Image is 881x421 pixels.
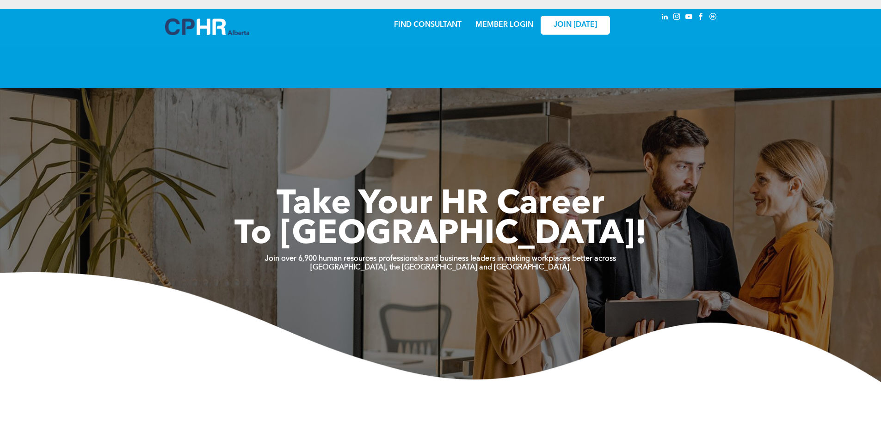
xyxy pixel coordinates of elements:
[310,264,571,271] strong: [GEOGRAPHIC_DATA], the [GEOGRAPHIC_DATA] and [GEOGRAPHIC_DATA].
[234,218,647,251] span: To [GEOGRAPHIC_DATA]!
[708,12,718,24] a: Social network
[696,12,706,24] a: facebook
[672,12,682,24] a: instagram
[277,188,604,221] span: Take Your HR Career
[165,18,249,35] img: A blue and white logo for cp alberta
[394,21,462,29] a: FIND CONSULTANT
[265,255,616,262] strong: Join over 6,900 human resources professionals and business leaders in making workplaces better ac...
[660,12,670,24] a: linkedin
[541,16,610,35] a: JOIN [DATE]
[475,21,533,29] a: MEMBER LOGIN
[554,21,597,30] span: JOIN [DATE]
[684,12,694,24] a: youtube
